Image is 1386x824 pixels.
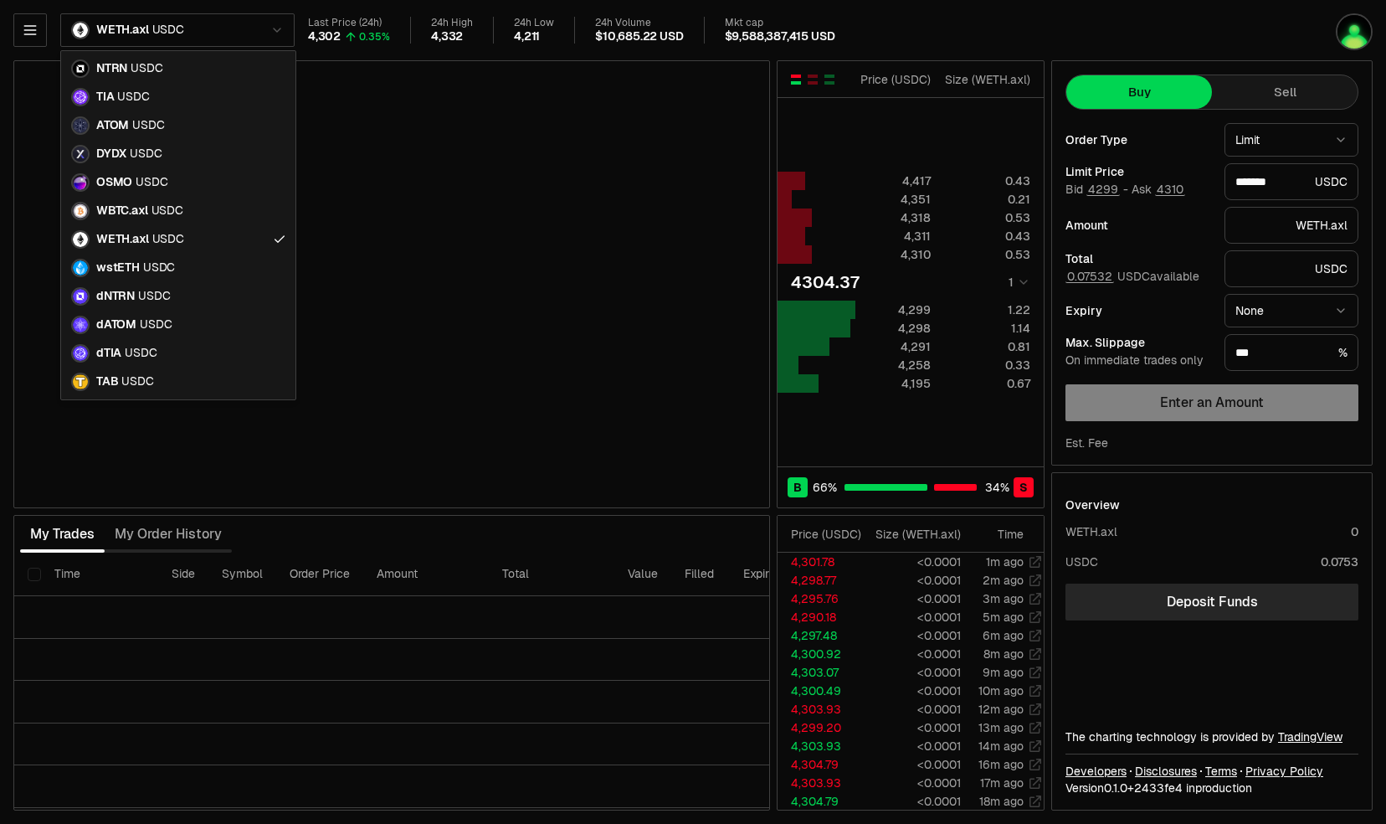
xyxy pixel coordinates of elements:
span: USDC [131,61,162,76]
span: USDC [152,232,184,247]
span: DYDX [96,147,126,162]
img: osmo.png [71,173,90,192]
span: WETH.axl [96,232,149,247]
span: USDC [117,90,149,105]
img: dydx.png [71,145,90,163]
img: atom.png [71,116,90,135]
img: dNTRN.svg [71,287,90,306]
span: NTRN [96,61,127,76]
img: TAB.png [71,373,90,391]
span: TIA [96,90,114,105]
span: ATOM [96,118,129,133]
img: dTIA.svg [71,344,90,363]
span: USDC [130,147,162,162]
span: TAB [96,374,118,389]
img: eth-white.png [71,230,90,249]
img: celestia.png [71,88,90,106]
span: USDC [125,346,157,361]
span: dTIA [96,346,121,361]
span: wstETH [96,260,140,276]
span: USDC [138,289,170,304]
span: USDC [140,317,172,332]
span: OSMO [96,175,132,190]
img: dATOM.svg [71,316,90,334]
span: USDC [132,118,164,133]
span: dATOM [96,317,136,332]
span: USDC [136,175,167,190]
span: USDC [143,260,175,276]
img: wbtc.png [71,202,90,220]
span: dNTRN [96,289,135,304]
span: USDC [121,374,153,389]
img: wsteth.svg [71,259,90,277]
span: USDC [151,203,183,219]
img: ntrn.png [71,59,90,78]
span: WBTC.axl [96,203,148,219]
